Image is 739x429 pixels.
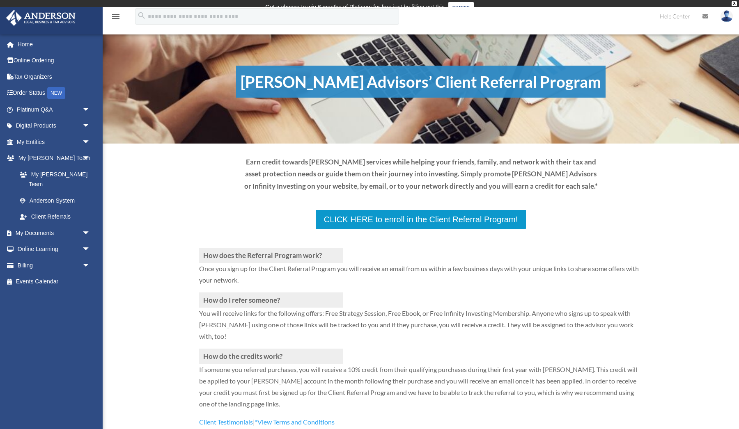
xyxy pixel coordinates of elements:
[6,101,103,118] a: Platinum Q&Aarrow_drop_down
[82,118,99,135] span: arrow_drop_down
[6,118,103,134] a: Digital Productsarrow_drop_down
[732,1,737,6] div: close
[199,308,643,349] p: You will receive links for the following offers: Free Strategy Session, Free Ebook, or Free Infin...
[6,225,103,241] a: My Documentsarrow_drop_down
[6,36,103,52] a: Home
[6,257,103,274] a: Billingarrow_drop_down
[315,209,527,230] a: CLICK HERE to enroll in the Client Referral Program!
[448,2,474,12] a: survey
[11,192,103,209] a: Anderson System
[82,225,99,242] span: arrow_drop_down
[111,14,121,21] a: menu
[111,11,121,21] i: menu
[199,263,643,292] p: Once you sign up for the Client Referral Program you will receive an email from us within a few b...
[6,134,103,150] a: My Entitiesarrow_drop_down
[137,11,146,20] i: search
[82,150,99,167] span: arrow_drop_down
[243,156,598,192] p: Earn credit towards [PERSON_NAME] services while helping your friends, family, and network with t...
[721,10,733,22] img: User Pic
[82,101,99,118] span: arrow_drop_down
[82,257,99,274] span: arrow_drop_down
[82,241,99,258] span: arrow_drop_down
[6,274,103,290] a: Events Calendar
[199,416,643,428] p: |
[82,134,99,151] span: arrow_drop_down
[11,166,103,192] a: My [PERSON_NAME] Team
[6,241,103,258] a: Online Learningarrow_drop_down
[199,364,643,416] p: If someone you referred purchases, you will receive a 10% credit from their qualifying purchases ...
[6,150,103,167] a: My [PERSON_NAME] Teamarrow_drop_down
[6,68,103,85] a: Tax Organizers
[47,87,65,99] div: NEW
[199,349,343,364] h3: How do the credits work?
[4,10,78,26] img: Anderson Advisors Platinum Portal
[11,209,99,225] a: Client Referrals
[6,85,103,102] a: Order StatusNEW
[236,66,606,98] h1: [PERSON_NAME] Advisors’ Client Referral Program
[6,52,103,69] a: Online Ordering
[199,292,343,308] h3: How do I refer someone?
[265,2,445,12] div: Get a chance to win 6 months of Platinum for free just by filling out this
[199,248,343,263] h3: How does the Referral Program work?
